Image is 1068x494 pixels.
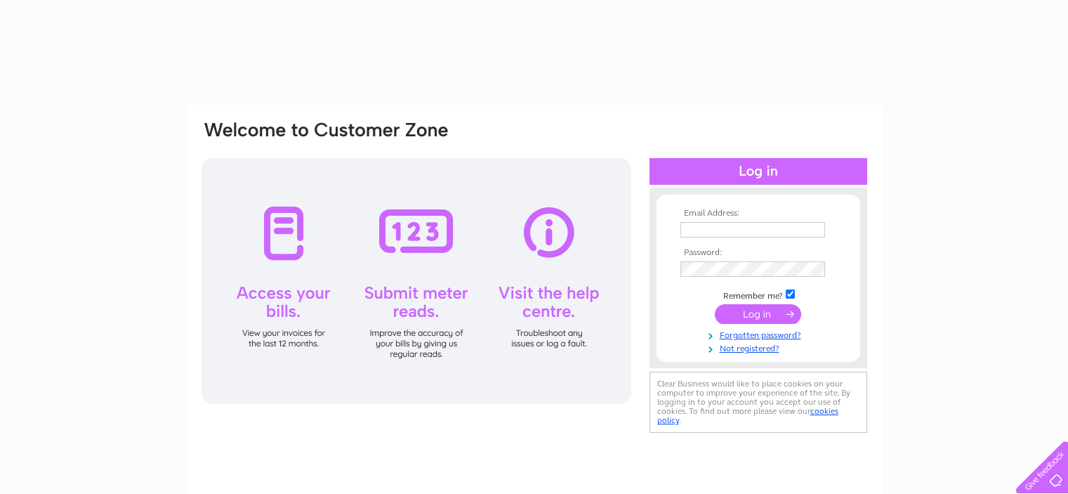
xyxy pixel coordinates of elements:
a: cookies policy [657,406,838,425]
div: Clear Business would like to place cookies on your computer to improve your experience of the sit... [650,372,867,433]
input: Submit [715,304,801,324]
td: Remember me? [677,287,840,301]
a: Forgotten password? [680,327,840,341]
th: Password: [677,248,840,258]
a: Not registered? [680,341,840,354]
th: Email Address: [677,209,840,219]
